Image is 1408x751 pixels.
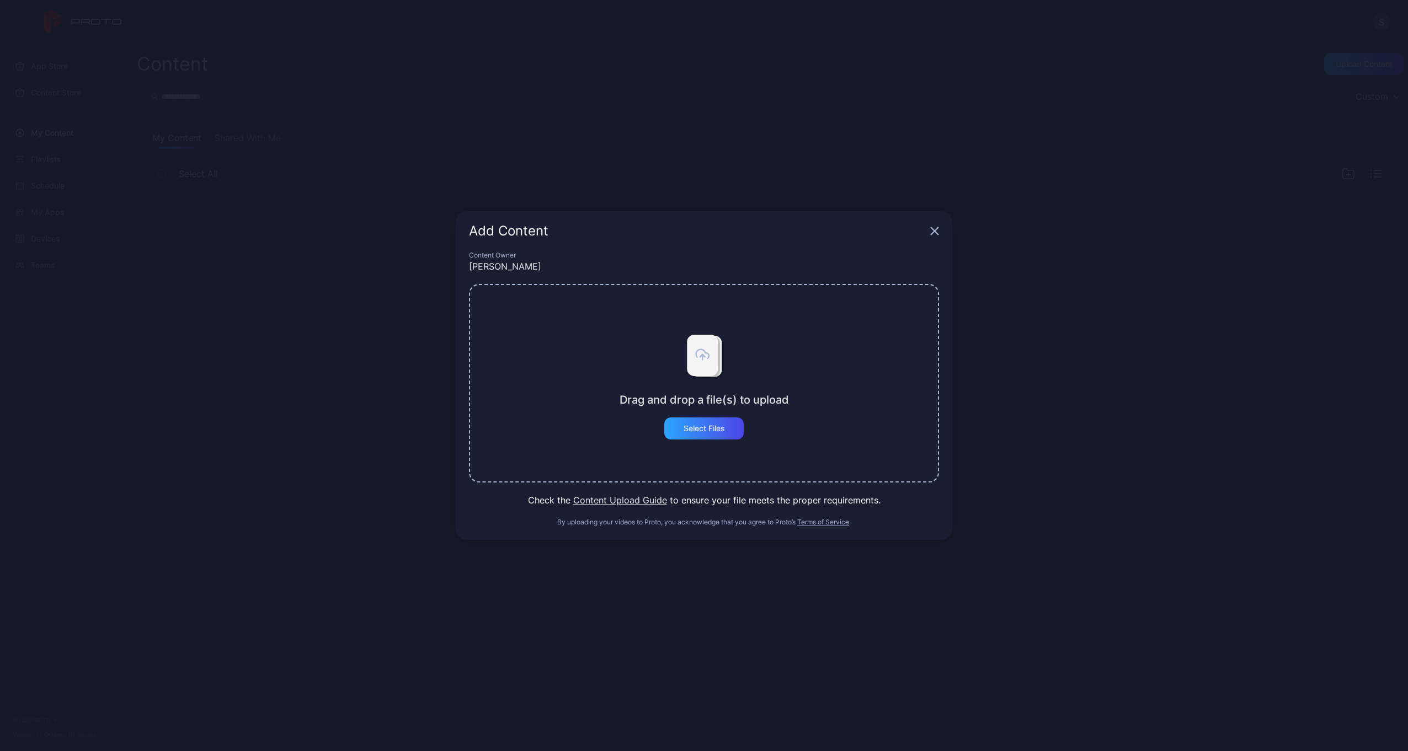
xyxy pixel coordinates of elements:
[469,260,939,273] div: [PERSON_NAME]
[664,417,744,439] button: Select Files
[469,493,939,507] div: Check the to ensure your file meets the proper requirements.
[684,424,725,433] div: Select Files
[573,493,667,507] button: Content Upload Guide
[469,224,926,238] div: Add Content
[469,518,939,527] div: By uploading your videos to Proto, you acknowledge that you agree to Proto’s .
[469,251,939,260] div: Content Owner
[797,518,849,527] button: Terms of Service
[620,393,789,406] div: Drag and drop a file(s) to upload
